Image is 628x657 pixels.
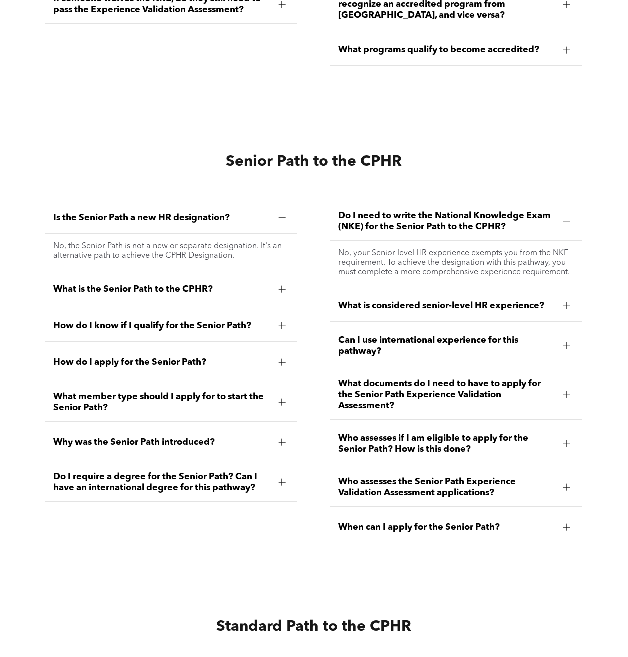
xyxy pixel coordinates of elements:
span: What member type should I apply for to start the Senior Path? [53,391,270,413]
span: What is considered senior-level HR experience? [338,300,555,311]
span: Why was the Senior Path introduced? [53,437,270,448]
span: Who assesses the Senior Path Experience Validation Assessment applications? [338,476,555,498]
span: How do I know if I qualify for the Senior Path? [53,320,270,331]
p: No, your Senior level HR experience exempts you from the NKE requirement. To achieve the designat... [338,249,574,277]
span: When can I apply for the Senior Path? [338,522,555,533]
span: Who assesses if I am eligible to apply for the Senior Path? How is this done? [338,433,555,455]
span: Can I use international experience for this pathway? [338,335,555,357]
p: No, the Senior Path is not a new or separate designation. It's an alternative path to achieve the... [53,242,289,261]
span: What programs qualify to become accredited? [338,44,555,55]
span: Standard Path to the CPHR [216,619,411,634]
span: What documents do I need to have to apply for the Senior Path Experience Validation Assessment? [338,378,555,411]
span: How do I apply for the Senior Path? [53,357,270,368]
span: Do I need to write the National Knowledge Exam (NKE) for the Senior Path to the CPHR? [338,210,555,232]
span: Do I require a degree for the Senior Path? Can I have an international degree for this pathway? [53,471,270,493]
span: Is the Senior Path a new HR designation? [53,212,270,223]
span: What is the Senior Path to the CPHR? [53,284,270,295]
span: Senior Path to the CPHR [226,154,402,169]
